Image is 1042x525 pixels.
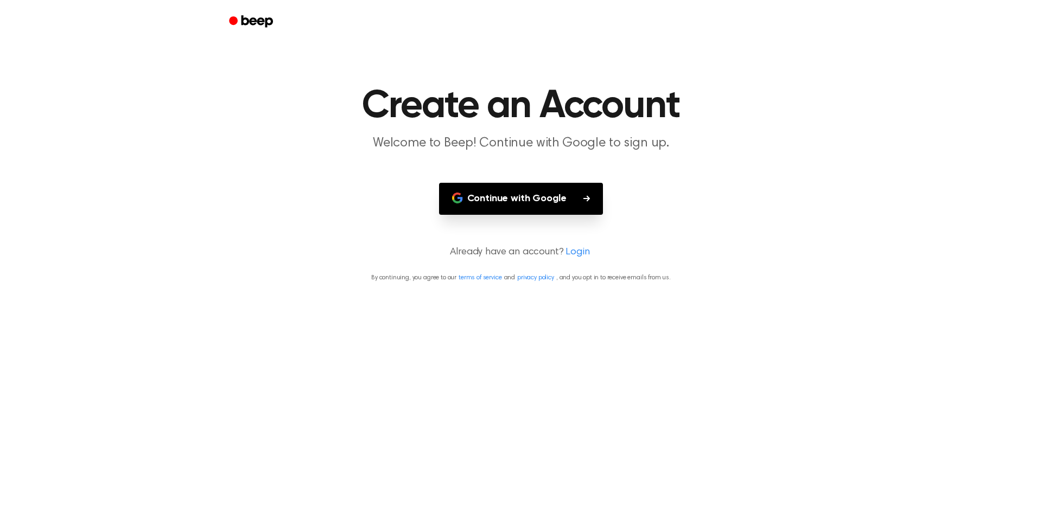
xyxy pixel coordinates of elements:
[13,273,1029,283] p: By continuing, you agree to our and , and you opt in to receive emails from us.
[439,183,603,215] button: Continue with Google
[243,87,799,126] h1: Create an Account
[13,245,1029,260] p: Already have an account?
[313,135,729,152] p: Welcome to Beep! Continue with Google to sign up.
[459,274,501,281] a: terms of service
[221,11,283,33] a: Beep
[517,274,554,281] a: privacy policy
[566,245,589,260] a: Login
